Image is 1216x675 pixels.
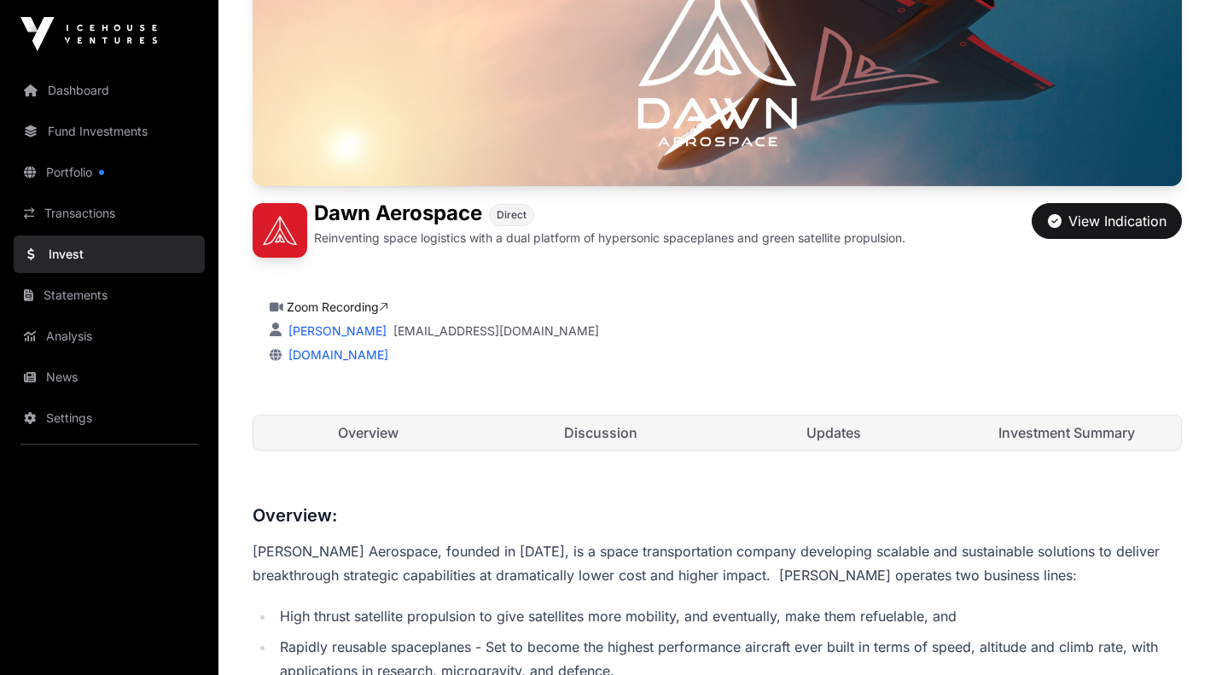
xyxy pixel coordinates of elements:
[497,208,527,222] span: Direct
[253,416,483,450] a: Overview
[14,236,205,273] a: Invest
[1131,593,1216,675] iframe: Chat Widget
[14,358,205,396] a: News
[253,416,1181,450] nav: Tabs
[314,203,482,226] h1: Dawn Aerospace
[14,154,205,191] a: Portfolio
[14,276,205,314] a: Statements
[285,323,387,338] a: [PERSON_NAME]
[393,323,599,340] a: [EMAIL_ADDRESS][DOMAIN_NAME]
[14,72,205,109] a: Dashboard
[719,416,949,450] a: Updates
[14,113,205,150] a: Fund Investments
[486,416,716,450] a: Discussion
[951,416,1181,450] a: Investment Summary
[314,230,905,247] p: Reinventing space logistics with a dual platform of hypersonic spaceplanes and green satellite pr...
[275,604,1182,628] li: High thrust satellite propulsion to give satellites more mobility, and eventually, make them refu...
[1032,220,1182,237] a: View Indication
[1048,211,1167,231] div: View Indication
[253,502,1182,529] h3: Overview:
[253,203,307,258] img: Dawn Aerospace
[287,300,388,314] a: Zoom Recording
[1032,203,1182,239] button: View Indication
[253,539,1182,587] p: [PERSON_NAME] Aerospace, founded in [DATE], is a space transportation company developing scalable...
[20,17,157,51] img: Icehouse Ventures Logo
[14,317,205,355] a: Analysis
[282,347,388,362] a: [DOMAIN_NAME]
[14,195,205,232] a: Transactions
[14,399,205,437] a: Settings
